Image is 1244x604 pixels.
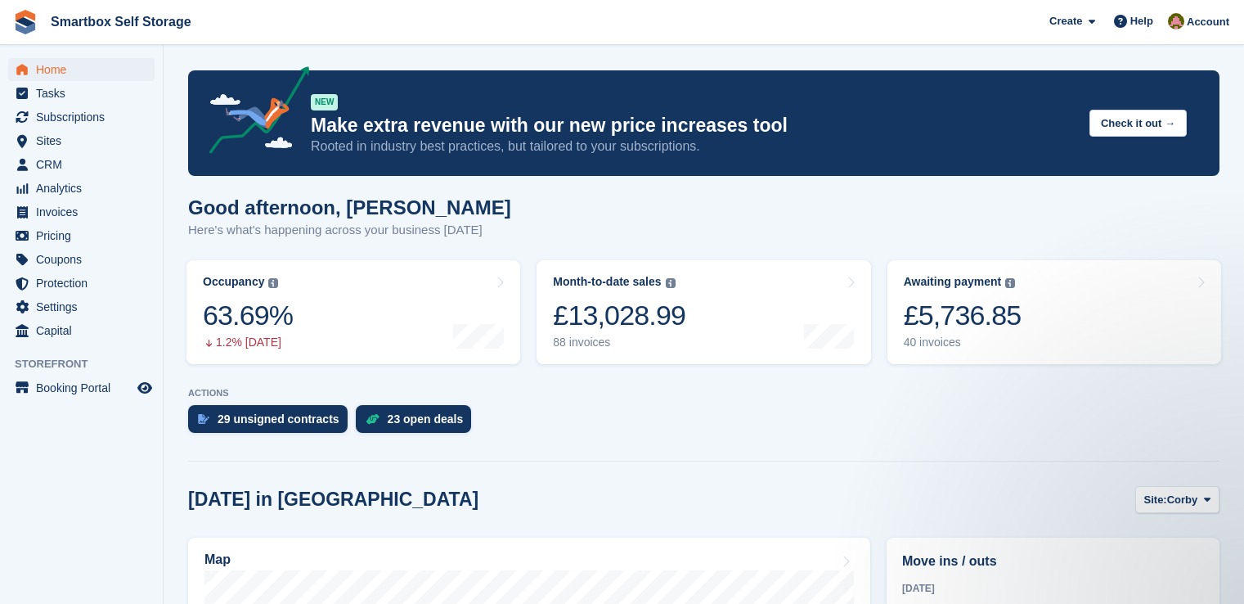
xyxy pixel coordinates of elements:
button: Check it out → [1089,110,1187,137]
a: menu [8,177,155,200]
span: Help [1130,13,1153,29]
div: [DATE] [902,581,1204,596]
span: Tasks [36,82,134,105]
h2: Map [204,552,231,567]
div: 40 invoices [904,336,1022,349]
a: menu [8,58,155,81]
a: Occupancy 63.69% 1.2% [DATE] [186,260,520,364]
a: menu [8,153,155,176]
span: Sites [36,129,134,152]
a: menu [8,106,155,128]
img: deal-1b604bf984904fb50ccaf53a9ad4b4a5d6e5aea283cecdc64d6e3604feb123c2.svg [366,413,379,425]
div: £5,736.85 [904,299,1022,332]
h2: [DATE] in [GEOGRAPHIC_DATA] [188,489,478,511]
a: Awaiting payment £5,736.85 40 invoices [887,260,1221,364]
a: Preview store [135,378,155,398]
a: menu [8,376,155,399]
div: Month-to-date sales [553,275,661,289]
p: Make extra revenue with our new price increases tool [311,114,1076,137]
img: icon-info-grey-7440780725fd019a000dd9b08b2336e03edf1995a4989e88bcd33f0948082b44.svg [268,278,278,288]
span: Home [36,58,134,81]
p: Rooted in industry best practices, but tailored to your subscriptions. [311,137,1076,156]
a: Smartbox Self Storage [44,8,198,35]
span: Create [1049,13,1082,29]
span: Invoices [36,201,134,223]
a: 23 open deals [356,405,480,441]
a: menu [8,82,155,105]
p: Here's what's happening across your business [DATE] [188,221,511,240]
img: icon-info-grey-7440780725fd019a000dd9b08b2336e03edf1995a4989e88bcd33f0948082b44.svg [666,278,676,288]
a: menu [8,295,155,318]
span: Protection [36,272,134,295]
div: NEW [311,94,338,110]
span: Corby [1167,492,1198,508]
div: 29 unsigned contracts [218,412,339,426]
a: menu [8,201,155,223]
span: Account [1187,14,1229,30]
span: CRM [36,153,134,176]
div: £13,028.99 [553,299,685,332]
span: Storefront [15,356,163,372]
a: menu [8,129,155,152]
span: Booking Portal [36,376,134,399]
span: Pricing [36,224,134,247]
div: 63.69% [203,299,293,332]
h2: Move ins / outs [902,552,1204,571]
a: menu [8,248,155,271]
p: ACTIONS [188,388,1219,399]
a: menu [8,272,155,295]
a: menu [8,319,155,342]
img: price-adjustments-announcement-icon-8257ccfd72463d97f412b2fc003d46551f7dbcb40ab6d574587a9cd5c0d94... [195,66,310,160]
span: Coupons [36,248,134,271]
img: contract_signature_icon-13c848040528278c33f63329250d36e43548de30e8caae1d1a13099fd9432cc5.svg [198,414,209,424]
span: Analytics [36,177,134,200]
div: 23 open deals [388,412,464,426]
a: Month-to-date sales £13,028.99 88 invoices [537,260,870,364]
span: Site: [1144,492,1167,508]
button: Site: Corby [1135,486,1219,513]
a: 29 unsigned contracts [188,405,356,441]
img: Alex Selenitsas [1168,13,1184,29]
span: Capital [36,319,134,342]
div: 1.2% [DATE] [203,336,293,349]
div: Occupancy [203,275,264,289]
img: stora-icon-8386f47178a22dfd0bd8f6a31ec36ba5ce8667c1dd55bd0f319d3a0aa187defe.svg [13,10,38,34]
a: menu [8,224,155,247]
span: Settings [36,295,134,318]
h1: Good afternoon, [PERSON_NAME] [188,196,511,219]
span: Subscriptions [36,106,134,128]
img: icon-info-grey-7440780725fd019a000dd9b08b2336e03edf1995a4989e88bcd33f0948082b44.svg [1005,278,1015,288]
div: Awaiting payment [904,275,1002,289]
div: 88 invoices [553,336,685,349]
